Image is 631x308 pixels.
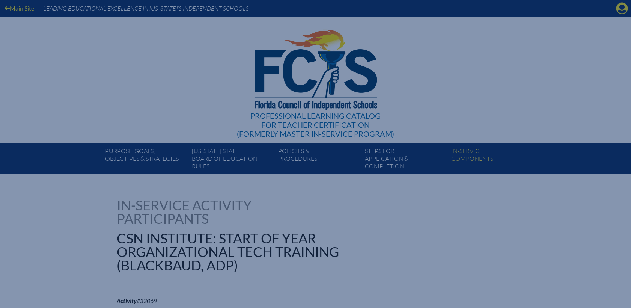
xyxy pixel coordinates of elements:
img: FCISlogo221.eps [238,17,393,119]
svg: Manage account [616,2,628,14]
a: Policies &Procedures [275,146,361,174]
span: for Teacher Certification [261,120,370,129]
a: Steps forapplication & completion [362,146,448,174]
h1: In-service Activity Participants [117,198,268,225]
a: Professional Learning Catalog for Teacher Certification(formerly Master In-service Program) [234,15,397,140]
a: Main Site [2,3,37,13]
a: Purpose, goals,objectives & strategies [102,146,188,174]
b: Activity [117,297,137,304]
h1: CSN Institute: Start of Year Organizational Tech Training (Blackbaud, ADP) [117,231,363,272]
a: [US_STATE] StateBoard of Education rules [189,146,275,174]
a: In-servicecomponents [448,146,535,174]
div: Professional Learning Catalog (formerly Master In-service Program) [237,111,394,138]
